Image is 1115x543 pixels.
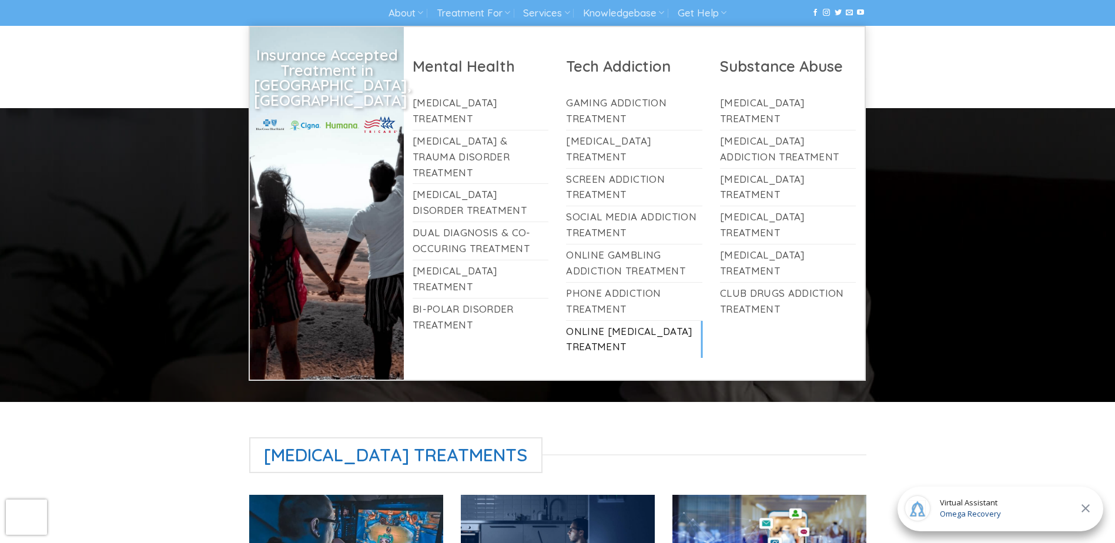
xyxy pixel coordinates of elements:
[566,283,702,320] a: Phone Addiction Treatment
[566,321,702,358] a: Online [MEDICAL_DATA] Treatment
[413,92,549,130] a: [MEDICAL_DATA] Treatment
[823,9,830,17] a: Follow on Instagram
[720,92,856,130] a: [MEDICAL_DATA] Treatment
[583,2,664,24] a: Knowledgebase
[413,184,549,222] a: [MEDICAL_DATA] Disorder Treatment
[413,56,549,76] h2: Mental Health
[413,222,549,260] a: Dual Diagnosis & Co-Occuring Treatment
[720,244,856,282] a: [MEDICAL_DATA] Treatment
[437,2,510,24] a: Treatment For
[413,260,549,298] a: [MEDICAL_DATA] Treatment
[413,299,549,336] a: Bi-Polar Disorder Treatment
[566,169,702,206] a: Screen Addiction Treatment
[720,283,856,320] a: Club Drugs Addiction Treatment
[566,130,702,168] a: [MEDICAL_DATA] Treatment
[812,9,819,17] a: Follow on Facebook
[389,2,423,24] a: About
[254,48,400,108] h2: Insurance Accepted Treatment in [GEOGRAPHIC_DATA], [GEOGRAPHIC_DATA]
[566,206,702,244] a: Social Media Addiction Treatment
[413,130,549,184] a: [MEDICAL_DATA] & Trauma Disorder Treatment
[720,169,856,206] a: [MEDICAL_DATA] Treatment
[523,2,570,24] a: Services
[846,9,853,17] a: Send us an email
[566,244,702,282] a: Online Gambling Addiction Treatment
[835,9,842,17] a: Follow on Twitter
[566,56,702,76] h2: Tech Addiction
[678,2,726,24] a: Get Help
[720,130,856,168] a: [MEDICAL_DATA] Addiction Treatment
[720,206,856,244] a: [MEDICAL_DATA] Treatment
[249,437,543,473] span: [MEDICAL_DATA] Treatments
[720,56,856,76] h2: Substance Abuse
[857,9,864,17] a: Follow on YouTube
[566,92,702,130] a: Gaming Addiction Treatment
